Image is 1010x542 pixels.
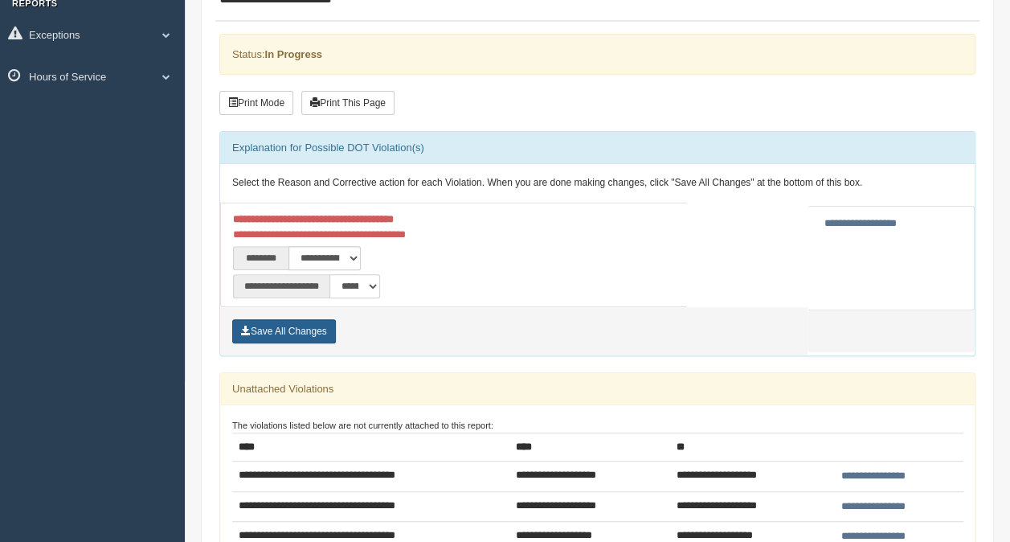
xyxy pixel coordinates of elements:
div: Explanation for Possible DOT Violation(s) [220,132,975,164]
button: Save [232,319,336,343]
div: Select the Reason and Corrective action for each Violation. When you are done making changes, cli... [220,164,975,203]
button: Print This Page [301,91,395,115]
strong: In Progress [264,48,322,60]
div: Status: [219,34,975,75]
button: Print Mode [219,91,293,115]
small: The violations listed below are not currently attached to this report: [232,421,493,430]
div: Unattached Violations [220,373,975,405]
